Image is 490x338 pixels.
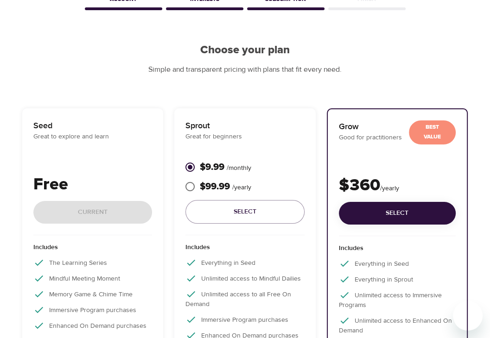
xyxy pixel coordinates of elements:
p: Enhanced On Demand purchases [33,320,152,331]
h2: Choose your plan [11,44,479,57]
p: $360 [339,173,456,198]
p: Everything in Sprout [339,274,456,285]
p: Immersive Program purchases [185,314,304,325]
p: Includes [185,243,304,257]
p: Includes [33,243,152,257]
p: Great for beginners [185,132,304,142]
button: Select [339,202,456,225]
span: / monthly [227,164,251,172]
p: Memory Game & Chime Time [33,288,152,300]
p: Unlimited access to all Free On Demand [185,288,304,309]
p: Everything in Seed [185,257,304,268]
p: Unlimited access to Immersive Programs [339,289,456,310]
p: $99.99 [200,180,251,194]
p: Seed [33,119,152,132]
p: Sprout [185,119,304,132]
p: Simple and transparent pricing with plans that fit every need. [11,64,479,75]
p: Includes [339,244,456,258]
span: / yearly [380,184,399,193]
button: Select [185,200,304,224]
p: Immersive Program purchases [33,304,152,315]
p: Good for practitioners [339,133,456,143]
p: Unlimited access to Enhanced On Demand [339,315,456,336]
p: Great to explore and learn [33,132,152,142]
span: Select [346,207,448,219]
p: $9.99 [200,160,251,174]
p: The Learning Series [33,257,152,268]
p: Free [33,172,152,197]
iframe: Button to launch messaging window [453,301,483,331]
p: Everything in Seed [339,258,456,269]
span: Select [193,206,297,218]
span: / yearly [232,183,251,192]
p: Mindful Meeting Moment [33,273,152,284]
p: Grow [339,120,456,133]
p: Unlimited access to Mindful Dailies [185,273,304,284]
